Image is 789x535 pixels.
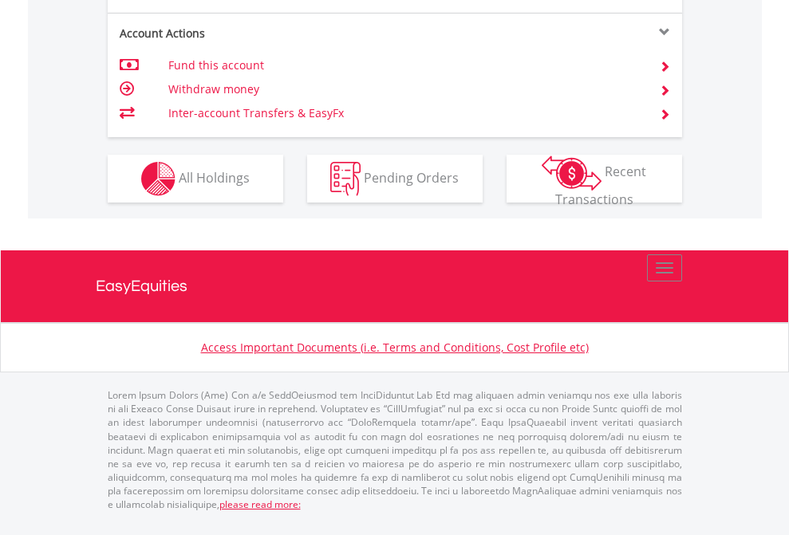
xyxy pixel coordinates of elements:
[141,162,176,196] img: holdings-wht.png
[168,77,640,101] td: Withdraw money
[542,155,602,191] img: transactions-zar-wht.png
[96,250,694,322] a: EasyEquities
[179,168,250,186] span: All Holdings
[168,53,640,77] td: Fund this account
[219,498,301,511] a: please read more:
[108,388,682,511] p: Lorem Ipsum Dolors (Ame) Con a/e SeddOeiusmod tem InciDiduntut Lab Etd mag aliquaen admin veniamq...
[168,101,640,125] td: Inter-account Transfers & EasyFx
[108,155,283,203] button: All Holdings
[507,155,682,203] button: Recent Transactions
[201,340,589,355] a: Access Important Documents (i.e. Terms and Conditions, Cost Profile etc)
[307,155,483,203] button: Pending Orders
[364,168,459,186] span: Pending Orders
[108,26,395,41] div: Account Actions
[330,162,361,196] img: pending_instructions-wht.png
